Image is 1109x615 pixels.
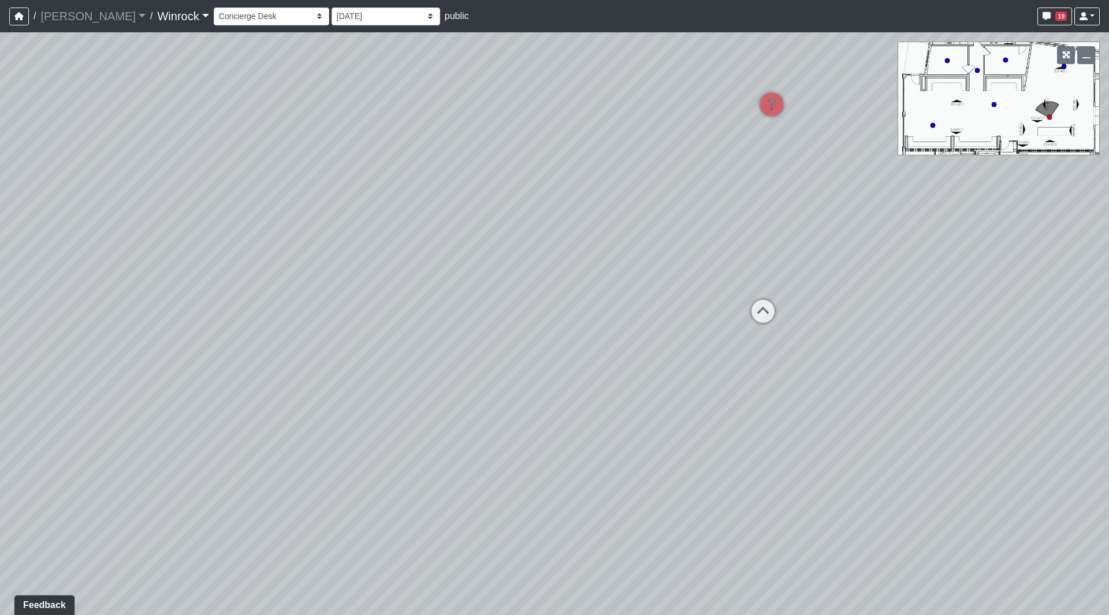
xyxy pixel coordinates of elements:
span: public [445,11,469,21]
span: / [29,5,40,28]
a: [PERSON_NAME] [40,5,146,28]
iframe: Ybug feedback widget [9,592,77,615]
span: / [146,5,157,28]
a: Winrock [157,5,209,28]
span: 19 [1055,12,1067,21]
button: 19 [1037,8,1072,25]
